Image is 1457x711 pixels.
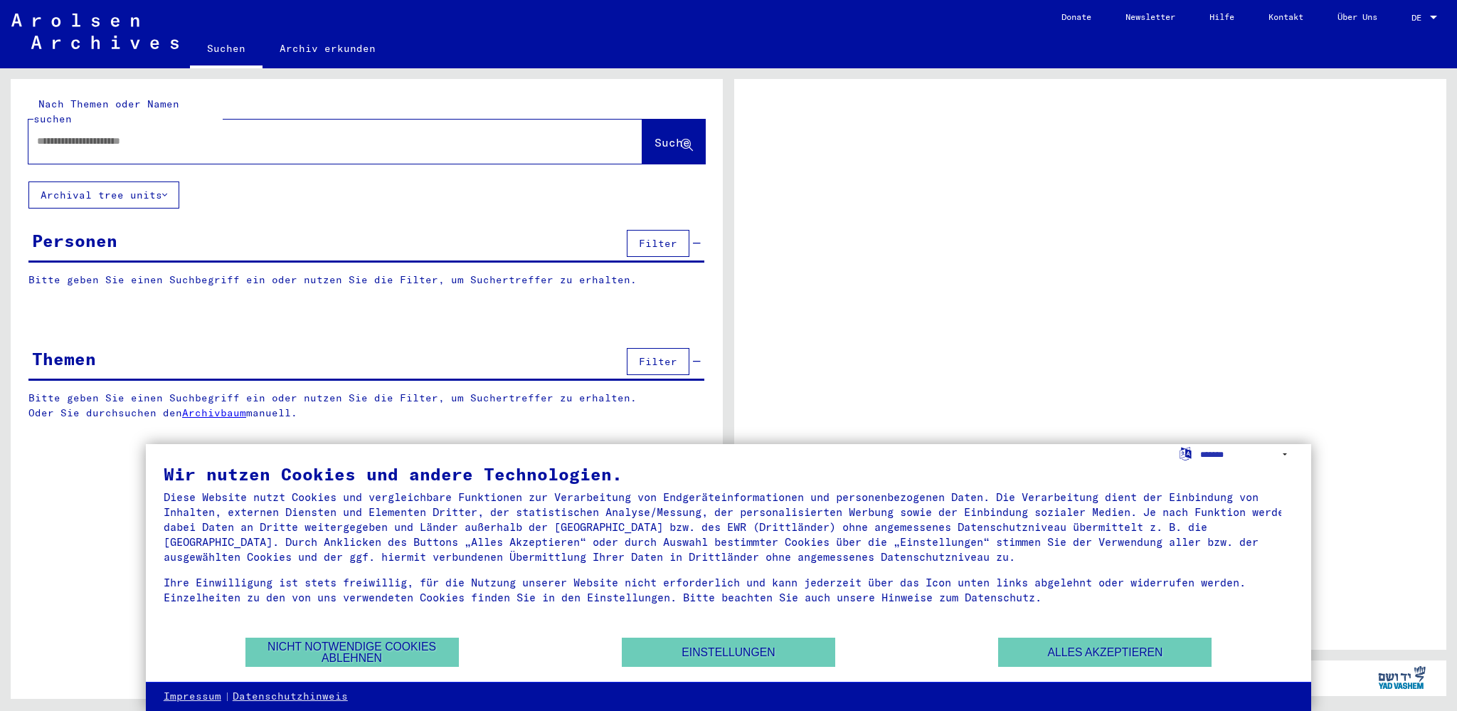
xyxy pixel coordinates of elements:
[622,638,835,667] button: Einstellungen
[164,465,1293,483] div: Wir nutzen Cookies und andere Technologien.
[28,181,179,209] button: Archival tree units
[655,135,690,149] span: Suche
[190,31,263,68] a: Suchen
[642,120,705,164] button: Suche
[11,14,179,49] img: Arolsen_neg.svg
[164,575,1293,605] div: Ihre Einwilligung ist stets freiwillig, für die Nutzung unserer Website nicht erforderlich und ka...
[639,355,677,368] span: Filter
[1178,446,1193,460] label: Sprache auswählen
[28,391,705,421] p: Bitte geben Sie einen Suchbegriff ein oder nutzen Sie die Filter, um Suchertreffer zu erhalten. O...
[627,348,689,375] button: Filter
[998,638,1212,667] button: Alles akzeptieren
[28,273,704,288] p: Bitte geben Sie einen Suchbegriff ein oder nutzen Sie die Filter, um Suchertreffer zu erhalten.
[164,690,221,704] a: Impressum
[32,228,117,253] div: Personen
[1200,444,1293,465] select: Sprache auswählen
[263,31,393,65] a: Archiv erkunden
[33,98,179,125] mat-label: Nach Themen oder Namen suchen
[245,638,459,667] button: Nicht notwendige Cookies ablehnen
[182,406,246,419] a: Archivbaum
[32,346,96,372] div: Themen
[233,690,348,704] a: Datenschutzhinweis
[627,230,689,257] button: Filter
[1411,13,1427,23] span: DE
[164,490,1293,564] div: Diese Website nutzt Cookies und vergleichbare Funktionen zur Verarbeitung von Endgeräteinformatio...
[1375,660,1429,695] img: yv_logo.png
[639,237,677,250] span: Filter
